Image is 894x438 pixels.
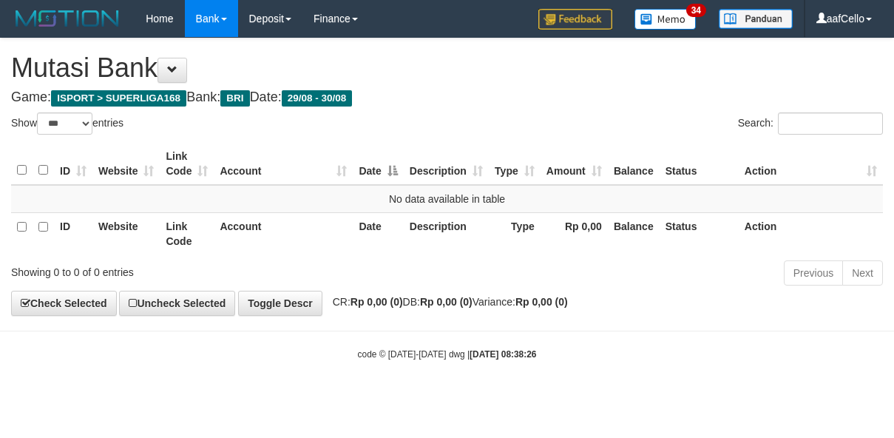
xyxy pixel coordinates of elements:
span: 29/08 - 30/08 [282,90,353,107]
label: Show entries [11,112,123,135]
img: MOTION_logo.png [11,7,123,30]
strong: Rp 0,00 (0) [420,296,473,308]
small: code © [DATE]-[DATE] dwg | [358,349,537,360]
strong: Rp 0,00 (0) [351,296,403,308]
th: Description: activate to sort column ascending [404,143,489,185]
th: Account: activate to sort column ascending [214,143,353,185]
th: Action: activate to sort column ascending [739,143,883,185]
th: Rp 0,00 [541,212,608,255]
th: Type: activate to sort column ascending [489,143,541,185]
span: BRI [220,90,249,107]
a: Uncheck Selected [119,291,235,316]
th: Website: activate to sort column ascending [92,143,160,185]
th: Link Code: activate to sort column ascending [160,143,214,185]
label: Search: [738,112,883,135]
img: Button%20Memo.svg [634,9,697,30]
th: Website [92,212,160,255]
div: Showing 0 to 0 of 0 entries [11,259,362,280]
th: Status [660,212,739,255]
a: Previous [784,260,843,286]
a: Next [842,260,883,286]
th: Description [404,212,489,255]
th: Link Code [160,212,214,255]
td: No data available in table [11,185,883,213]
th: Date [353,212,403,255]
span: ISPORT > SUPERLIGA168 [51,90,186,107]
span: CR: DB: Variance: [325,296,568,308]
th: Status [660,143,739,185]
th: Type [489,212,541,255]
img: Feedback.jpg [538,9,612,30]
th: Balance [608,212,660,255]
select: Showentries [37,112,92,135]
strong: [DATE] 08:38:26 [470,349,536,360]
th: Date: activate to sort column descending [353,143,403,185]
h4: Game: Bank: Date: [11,90,883,105]
th: Balance [608,143,660,185]
a: Check Selected [11,291,117,316]
th: Action [739,212,883,255]
th: Amount: activate to sort column ascending [541,143,608,185]
th: Account [214,212,353,255]
a: Toggle Descr [238,291,322,316]
th: ID [54,212,92,255]
img: panduan.png [719,9,793,29]
h1: Mutasi Bank [11,53,883,83]
th: ID: activate to sort column ascending [54,143,92,185]
strong: Rp 0,00 (0) [515,296,568,308]
input: Search: [778,112,883,135]
span: 34 [686,4,706,17]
